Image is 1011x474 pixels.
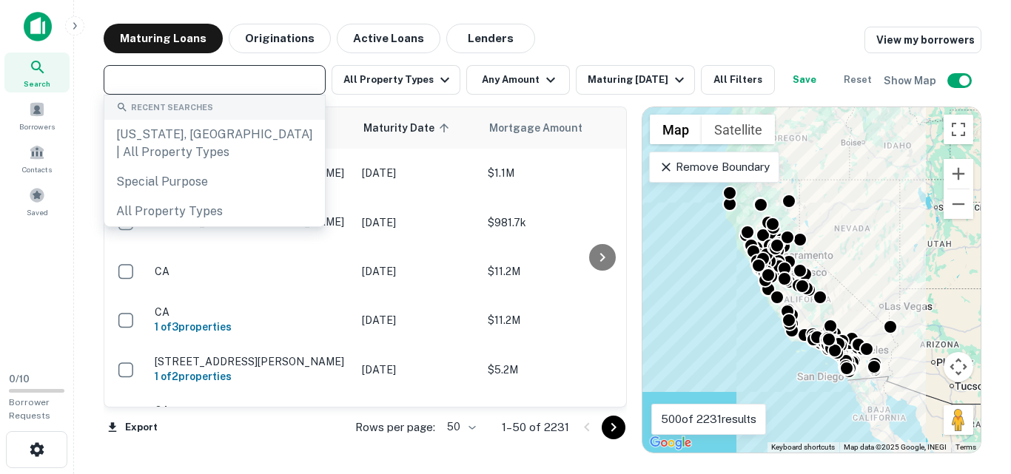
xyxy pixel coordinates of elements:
button: Zoom in [944,159,973,189]
p: [DATE] [362,362,473,378]
iframe: Chat Widget [937,356,1011,427]
p: [STREET_ADDRESS][PERSON_NAME] [155,355,347,368]
span: Contacts [22,163,52,175]
button: Originations [229,24,331,53]
button: Go to next page [602,416,625,439]
p: CA [155,305,347,319]
p: CA [155,404,347,417]
button: Save your search to get updates of matches that match your search criteria. [781,65,828,95]
a: Search [4,53,70,92]
p: 500 of 2231 results [661,410,756,428]
a: Terms (opens in new tab) [955,443,976,451]
th: Mortgage Amount [480,107,643,149]
img: Google [646,433,695,453]
span: Borrower Requests [9,397,50,421]
p: CA [155,265,347,278]
span: 0 / 10 [9,373,30,385]
button: Export [104,416,161,439]
span: Borrowers [19,121,55,132]
button: Maturing [DATE] [576,65,695,95]
button: Map camera controls [944,352,973,382]
div: Special Purpose [104,167,325,197]
span: Maturity Date [363,119,454,137]
p: [DATE] [362,165,473,181]
p: [DATE] [362,312,473,328]
button: Show satellite imagery [702,115,775,144]
span: Search [24,78,50,89]
p: $981.7k [488,214,636,231]
span: Saved [27,206,48,218]
h6: Show Map [884,72,938,89]
a: Contacts [4,138,70,178]
img: capitalize-icon.png [24,12,52,41]
a: Saved [4,181,70,221]
p: Remove Boundary [659,158,769,176]
th: Maturity Date [355,107,480,149]
button: Show street map [650,115,702,144]
p: $11.2M [488,312,636,328]
div: All Property Types [104,197,325,226]
div: 50 [441,416,478,438]
p: $11.2M [488,263,636,280]
span: Recent Searches [131,101,213,114]
p: [DATE] [362,263,473,280]
button: Lenders [446,24,535,53]
button: Reset [834,65,881,95]
button: Maturing Loans [104,24,223,53]
div: Maturing [DATE] [588,71,688,89]
a: Open this area in Google Maps (opens a new window) [646,433,695,453]
button: All Property Types [332,65,460,95]
a: Borrowers [4,95,70,135]
p: $5.2M [488,362,636,378]
span: Mortgage Amount [489,119,602,137]
h6: 1 of 3 properties [155,319,347,335]
button: Any Amount [466,65,570,95]
button: Zoom out [944,189,973,219]
p: 1–50 of 2231 [502,419,569,436]
p: Rows per page: [355,419,435,436]
button: Active Loans [337,24,440,53]
p: [DATE] [362,214,473,231]
a: View my borrowers [864,27,981,53]
div: 0 0 [642,107,981,453]
button: All Filters [701,65,775,95]
button: Keyboard shortcuts [771,442,835,453]
span: Map data ©2025 Google, INEGI [844,443,947,451]
h6: 1 of 2 properties [155,368,347,385]
div: [US_STATE], [GEOGRAPHIC_DATA] | All Property Types [104,120,325,167]
p: $1.1M [488,165,636,181]
button: Toggle fullscreen view [944,115,973,144]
